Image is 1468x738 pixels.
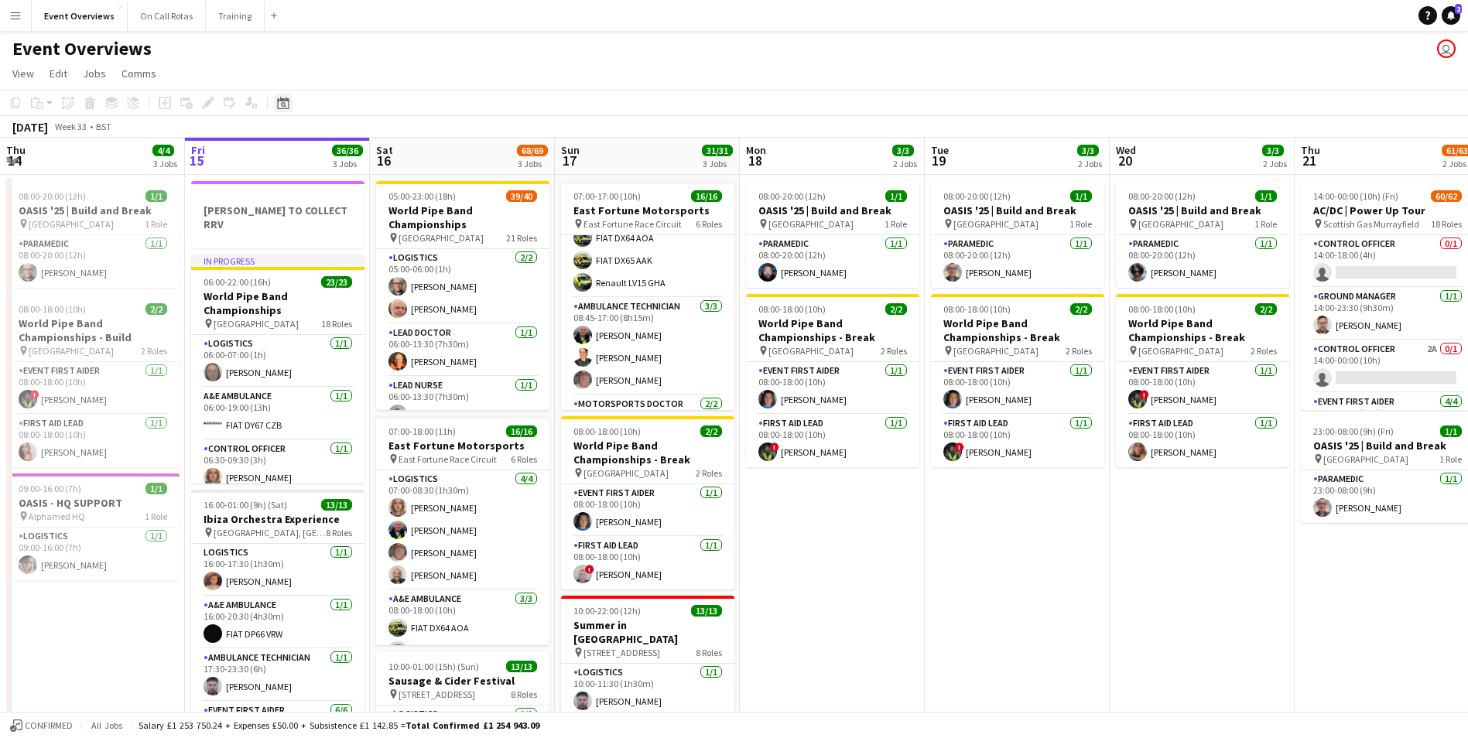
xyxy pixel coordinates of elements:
[145,303,167,315] span: 2/2
[691,605,722,617] span: 13/13
[1140,390,1149,399] span: !
[191,512,364,526] h3: Ibiza Orchestra Experience
[376,590,549,688] app-card-role: A&E Ambulance3/308:00-18:00 (10h)FIAT DX64 AOAFIAT DX65 AAK
[746,362,919,415] app-card-role: Event First Aider1/108:00-18:00 (10h)[PERSON_NAME]
[573,190,641,202] span: 07:00-17:00 (10h)
[214,527,326,538] span: [GEOGRAPHIC_DATA], [GEOGRAPHIC_DATA]
[191,490,364,719] app-job-card: 16:00-01:00 (9h) (Sat)13/13Ibiza Orchestra Experience [GEOGRAPHIC_DATA], [GEOGRAPHIC_DATA]8 Roles...
[1116,362,1289,415] app-card-role: Event First Aider1/108:00-18:00 (10h)![PERSON_NAME]
[561,143,580,157] span: Sun
[12,119,48,135] div: [DATE]
[1251,345,1277,357] span: 2 Roles
[6,294,180,467] app-job-card: 08:00-18:00 (10h)2/2World Pipe Band Championships - Build [GEOGRAPHIC_DATA]2 RolesEvent First Aid...
[885,190,907,202] span: 1/1
[191,181,364,248] app-job-card: [PERSON_NAME] TO COLLECT RRV
[376,416,549,645] div: 07:00-18:00 (11h)16/16East Fortune Motorsports East Fortune Race Circuit6 RolesLogistics4/407:00-...
[1255,190,1277,202] span: 1/1
[153,158,177,169] div: 3 Jobs
[561,484,734,537] app-card-role: Event First Aider1/108:00-18:00 (10h)[PERSON_NAME]
[96,121,111,132] div: BST
[152,145,174,156] span: 4/4
[376,377,549,429] app-card-role: Lead Nurse1/106:00-13:30 (7h30m)[PERSON_NAME]
[333,158,362,169] div: 3 Jobs
[6,362,180,415] app-card-role: Event First Aider1/108:00-18:00 (10h)![PERSON_NAME]
[1323,218,1419,230] span: Scottish Gas Murrayfield
[6,235,180,288] app-card-role: Paramedic1/108:00-20:00 (12h)[PERSON_NAME]
[115,63,163,84] a: Comms
[506,232,537,244] span: 21 Roles
[399,453,497,465] span: East Fortune Race Circuit
[1439,453,1462,465] span: 1 Role
[1138,218,1223,230] span: [GEOGRAPHIC_DATA]
[191,335,364,388] app-card-role: Logistics1/106:00-07:00 (1h)[PERSON_NAME]
[1263,158,1287,169] div: 2 Jobs
[1437,39,1456,58] app-user-avatar: Operations Team
[931,235,1104,288] app-card-role: Paramedic1/108:00-20:00 (12h)[PERSON_NAME]
[1128,190,1196,202] span: 08:00-20:00 (12h)
[506,425,537,437] span: 16/16
[696,647,722,658] span: 8 Roles
[1138,345,1223,357] span: [GEOGRAPHIC_DATA]
[121,67,156,80] span: Comms
[43,63,74,84] a: Edit
[1116,203,1289,217] h3: OASIS '25 | Build and Break
[204,276,271,288] span: 06:00-22:00 (16h)
[583,467,669,479] span: [GEOGRAPHIC_DATA]
[1066,345,1092,357] span: 2 Roles
[145,483,167,494] span: 1/1
[6,181,180,288] app-job-card: 08:00-20:00 (12h)1/1OASIS '25 | Build and Break [GEOGRAPHIC_DATA]1 RoleParamedic1/108:00-20:00 (1...
[561,439,734,466] h3: World Pipe Band Championships - Break
[561,181,734,410] div: 07:00-17:00 (10h)16/16East Fortune Motorsports East Fortune Race Circuit6 Roles[PERSON_NAME]A&E A...
[1254,218,1277,230] span: 1 Role
[1116,181,1289,288] app-job-card: 08:00-20:00 (12h)1/1OASIS '25 | Build and Break [GEOGRAPHIC_DATA]1 RoleParamedic1/108:00-20:00 (1...
[204,499,287,511] span: 16:00-01:00 (9h) (Sat)
[191,544,364,596] app-card-role: Logistics1/116:00-17:30 (1h30m)[PERSON_NAME]
[1116,316,1289,344] h3: World Pipe Band Championships - Break
[19,190,86,202] span: 08:00-20:00 (12h)
[191,649,364,702] app-card-role: Ambulance Technician1/117:30-23:30 (6h)[PERSON_NAME]
[139,719,539,731] div: Salary £1 253 750.24 + Expenses £50.00 + Subsistence £1 142.85 =
[583,647,660,658] span: [STREET_ADDRESS]
[376,181,549,410] app-job-card: 05:00-23:00 (18h)39/40World Pipe Band Championships [GEOGRAPHIC_DATA]21 RolesLogistics2/205:00-06...
[955,442,964,452] span: !
[583,218,682,230] span: East Fortune Race Circuit
[1070,303,1092,315] span: 2/2
[561,537,734,589] app-card-role: First Aid Lead1/108:00-18:00 (10h)![PERSON_NAME]
[931,415,1104,467] app-card-role: First Aid Lead1/108:00-18:00 (10h)![PERSON_NAME]
[1116,143,1136,157] span: Wed
[6,528,180,580] app-card-role: Logistics1/109:00-16:00 (7h)[PERSON_NAME]
[881,345,907,357] span: 2 Roles
[1128,303,1196,315] span: 08:00-18:00 (10h)
[191,255,364,483] div: In progress06:00-22:00 (16h)23/23World Pipe Band Championships [GEOGRAPHIC_DATA]18 RolesLogistics...
[1262,145,1284,156] span: 3/3
[12,67,34,80] span: View
[1455,4,1462,14] span: 2
[214,318,299,330] span: [GEOGRAPHIC_DATA]
[700,425,722,437] span: 2/2
[1313,425,1394,437] span: 23:00-08:00 (9h) (Fri)
[145,218,167,230] span: 1 Role
[561,298,734,395] app-card-role: Ambulance Technician3/308:45-17:00 (8h15m)[PERSON_NAME][PERSON_NAME][PERSON_NAME]
[511,453,537,465] span: 6 Roles
[573,605,641,617] span: 10:00-22:00 (12h)
[770,442,779,452] span: !
[758,190,826,202] span: 08:00-20:00 (12h)
[702,145,733,156] span: 31/31
[518,158,547,169] div: 3 Jobs
[25,720,73,731] span: Confirmed
[931,294,1104,467] app-job-card: 08:00-18:00 (10h)2/2World Pipe Band Championships - Break [GEOGRAPHIC_DATA]2 RolesEvent First Aid...
[376,203,549,231] h3: World Pipe Band Championships
[691,190,722,202] span: 16/16
[561,395,734,470] app-card-role: Motorsports Doctor2/208:45-17:00 (8h15m)
[744,152,766,169] span: 18
[561,203,734,217] h3: East Fortune Motorsports
[1442,6,1460,25] a: 2
[768,345,854,357] span: [GEOGRAPHIC_DATA]
[12,37,152,60] h1: Event Overviews
[145,190,167,202] span: 1/1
